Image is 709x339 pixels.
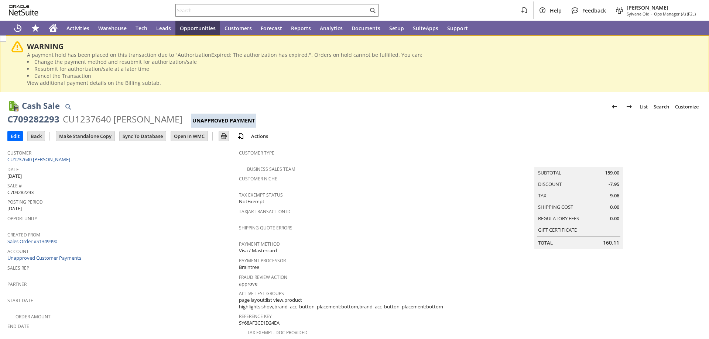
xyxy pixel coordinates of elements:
span: Support [447,25,468,32]
span: Help [550,7,562,14]
a: Fraud Review Action [239,274,287,280]
a: Unapproved Customer Payments [7,255,81,261]
a: Discount [538,181,562,187]
span: Setup [389,25,404,32]
a: Activities [62,21,94,35]
span: Documents [352,25,380,32]
a: Sale # [7,183,22,189]
a: Payment Processor [239,257,286,264]
input: Make Standalone Copy [56,131,114,141]
a: Payment Method [239,241,280,247]
a: Sales Order #S1349990 [7,238,59,245]
svg: Recent Records [13,24,22,32]
a: List [637,101,651,113]
a: Sales Rep [7,265,29,271]
a: Order Amount [16,314,51,320]
a: Documents [347,21,385,35]
input: Sync To Database [120,131,166,141]
span: Visa / Mastercard [239,247,277,254]
div: Unapproved Payment [191,114,256,128]
img: Quick Find [64,102,72,111]
caption: Summary [534,155,623,167]
div: WARNING [27,41,698,51]
a: Support [443,21,472,35]
img: Next [625,102,634,111]
a: CU1237640 [PERSON_NAME] [7,156,72,163]
img: add-record.svg [236,132,245,141]
a: Opportunities [175,21,220,35]
a: Account [7,248,29,255]
span: C709282293 [7,189,34,196]
input: Print [219,131,229,141]
span: Leads [156,25,171,32]
a: Analytics [315,21,347,35]
a: Date [7,166,19,173]
a: Customer Type [239,150,274,156]
span: NotExempt [239,198,264,205]
a: Partner [7,281,27,287]
a: Posting Period [7,199,43,205]
a: Total [538,239,553,246]
a: Tax Exempt Status [239,192,283,198]
span: Ops Manager (A) (F2L) [654,11,696,17]
span: Warehouse [98,25,127,32]
span: 159.00 [605,169,619,176]
a: Search [651,101,672,113]
span: Analytics [320,25,343,32]
svg: Search [368,6,377,15]
a: Business Sales Team [247,166,295,172]
span: 0.00 [610,204,619,211]
a: Shipping Quote Errors [239,225,292,231]
a: Home [44,21,62,35]
a: Actions [248,133,271,139]
li: Resubmit for authorization/sale at a later time [27,65,698,72]
a: Regulatory Fees [538,215,579,222]
input: Search [176,6,368,15]
a: Start Date [7,297,33,304]
span: - [651,11,653,17]
input: Open In WMC [171,131,208,141]
div: CU1237640 [PERSON_NAME] [63,113,182,125]
span: Forecast [261,25,282,32]
span: page layout:list view,product highlights:show,brand_acc_button_placement:bottom,brand_acc_button_... [239,297,467,310]
a: Tax [538,192,547,199]
span: 160.11 [603,239,619,246]
span: [DATE] [7,205,22,212]
span: approve [239,280,257,287]
span: Reports [291,25,311,32]
input: Edit [8,131,23,141]
span: Feedback [582,7,606,14]
a: Customize [672,101,702,113]
div: C709282293 [7,113,59,125]
a: Customers [220,21,256,35]
img: Previous [610,102,619,111]
svg: Shortcuts [31,24,40,32]
a: Subtotal [538,169,561,176]
a: Reference Key [239,313,272,319]
a: Tech [131,21,152,35]
a: Warehouse [94,21,131,35]
a: TaxJar Transaction ID [239,208,291,215]
a: End Date [7,323,29,329]
a: Shipping Cost [538,204,573,210]
a: SuiteApps [408,21,443,35]
span: [DATE] [7,173,22,180]
span: [PERSON_NAME] [627,4,696,11]
li: Cancel the Transaction View additional payment details on the Billing subtab. [27,72,698,86]
h1: Cash Sale [22,100,60,112]
svg: logo [9,5,38,15]
span: -7.95 [609,181,619,188]
span: Tech [136,25,147,32]
a: Forecast [256,21,287,35]
li: Change the payment method and resubmit for authorization/sale [27,58,698,65]
div: Shortcuts [27,21,44,35]
input: Back [28,131,45,141]
span: SuiteApps [413,25,438,32]
a: Customer [7,150,31,156]
a: Tax Exempt. Doc Provided [247,329,308,336]
a: Reports [287,21,315,35]
a: Gift Certificate [538,226,577,233]
a: Setup [385,21,408,35]
img: Print [219,132,228,141]
a: Customer Niche [239,176,277,182]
